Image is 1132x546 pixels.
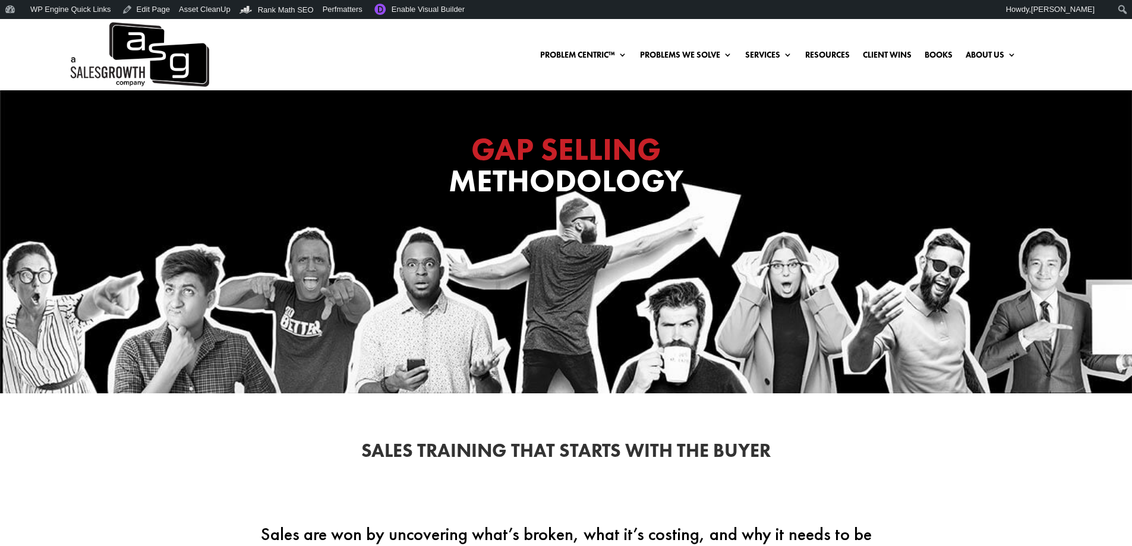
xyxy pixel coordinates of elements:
[745,51,792,64] a: Services
[245,441,887,466] h2: Sales Training That Starts With the Buyer
[68,19,209,90] img: ASG Co. Logo
[68,19,209,90] a: A Sales Growth Company Logo
[863,51,912,64] a: Client Wins
[540,51,627,64] a: Problem Centric™
[966,51,1016,64] a: About Us
[258,5,314,14] span: Rank Math SEO
[471,129,661,169] span: GAP SELLING
[640,51,732,64] a: Problems We Solve
[925,51,953,64] a: Books
[329,134,804,203] h1: Methodology
[805,51,850,64] a: Resources
[1031,5,1095,14] span: [PERSON_NAME]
